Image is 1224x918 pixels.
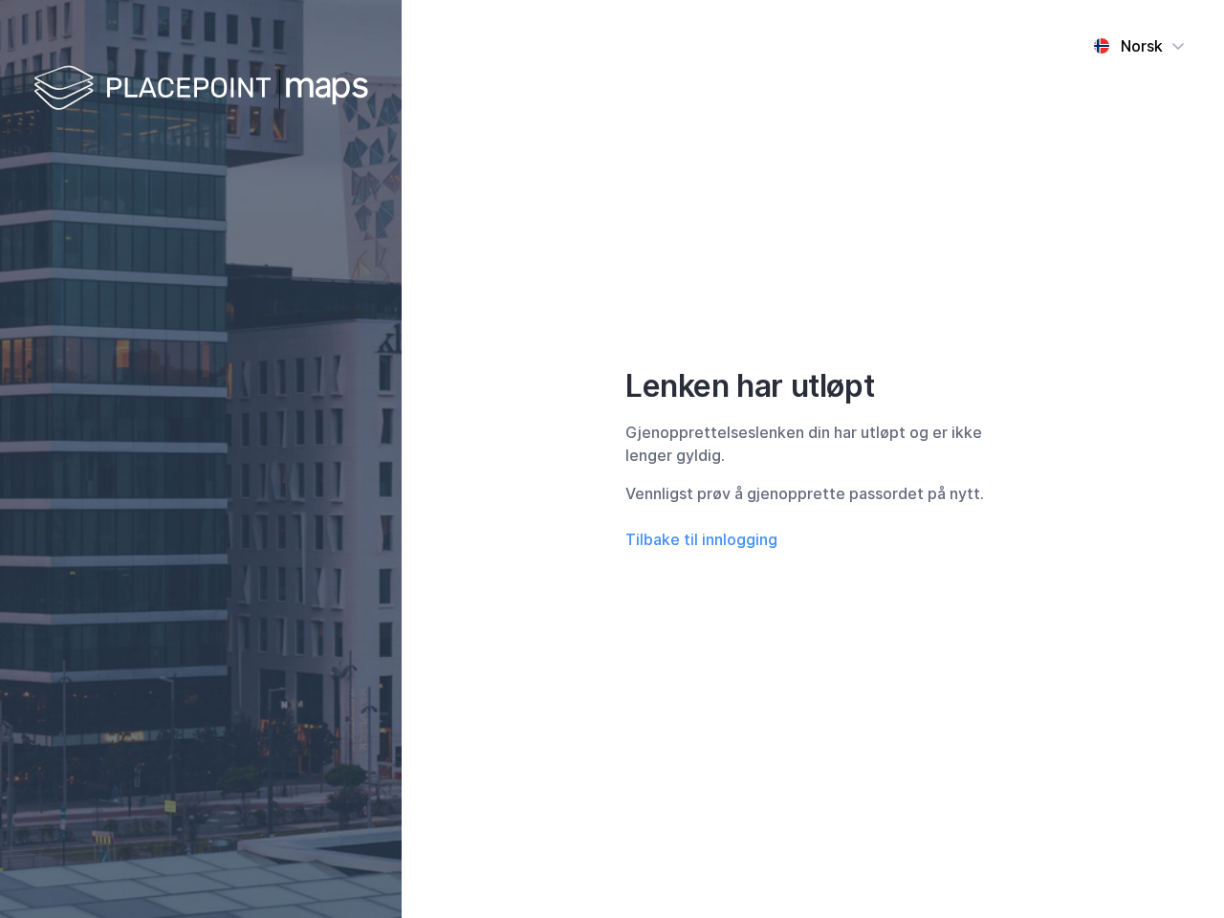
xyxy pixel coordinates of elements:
[625,482,1000,505] div: Vennligst prøv å gjenopprette passordet på nytt.
[1121,34,1163,57] div: Norsk
[625,367,1000,405] div: Lenken har utløpt
[33,61,368,118] img: logo-white.f07954bde2210d2a523dddb988cd2aa7.svg
[1128,826,1224,918] iframe: Chat Widget
[625,421,1000,467] div: Gjenopprettelseslenken din har utløpt og er ikke lenger gyldig.
[625,528,777,551] button: Tilbake til innlogging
